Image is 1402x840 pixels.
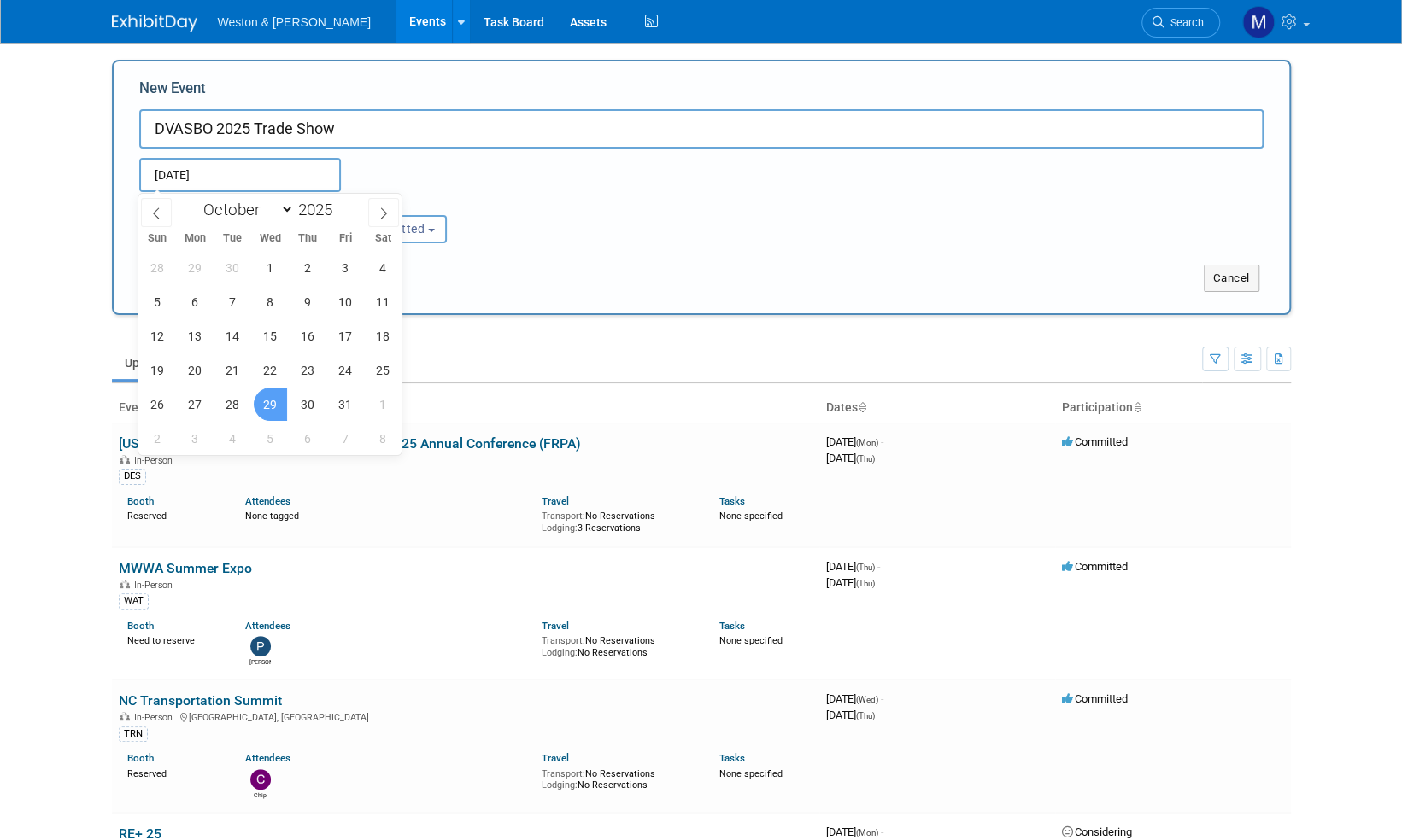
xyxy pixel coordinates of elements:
[291,388,325,421] span: October 30, 2025
[1055,394,1291,423] th: Participation
[542,620,569,632] a: Travel
[179,319,212,353] span: October 13, 2025
[134,712,178,723] span: In-Person
[329,422,362,455] span: November 7, 2025
[294,200,345,219] input: Year
[826,576,875,589] span: [DATE]
[141,388,174,421] span: October 26, 2025
[127,632,220,647] div: Need to reserve
[719,620,745,632] a: Tasks
[881,435,883,448] span: -
[719,635,783,646] span: None specified
[367,285,400,318] span: October 11, 2025
[542,765,694,791] div: No Reservations No Reservations
[141,319,174,353] span: October 12, 2025
[856,579,875,588] span: (Thu)
[245,495,290,507] a: Attendees
[139,109,1264,149] input: Name of Trade Show / Conference
[218,15,371,29] span: Weston & [PERSON_NAME]
[364,233,402,244] span: Sat
[196,199,294,220] select: Month
[542,507,694,534] div: No Reservations 3 Reservations
[542,647,578,658] span: Lodging:
[179,251,212,284] span: September 29, 2025
[367,319,400,353] span: October 18, 2025
[326,233,364,244] span: Fri
[367,353,400,387] span: October 25, 2025
[1062,435,1128,448] span: Committed
[542,635,585,646] span: Transport:
[139,79,206,105] label: New Event
[216,251,249,284] span: September 30, 2025
[254,285,287,318] span: October 8, 2025
[719,495,745,507] a: Tasks
[179,353,212,387] span: October 20, 2025
[127,495,154,507] a: Booth
[826,435,883,448] span: [DATE]
[1164,16,1204,29] span: Search
[216,422,249,455] span: November 4, 2025
[119,593,149,609] div: WAT
[856,828,878,837] span: (Mon)
[245,620,290,632] a: Attendees
[176,233,214,244] span: Mon
[877,560,880,573] span: -
[881,825,883,838] span: -
[291,353,325,387] span: October 23, 2025
[826,452,875,464] span: [DATE]
[134,455,178,466] span: In-Person
[856,711,875,720] span: (Thu)
[856,438,878,447] span: (Mon)
[1242,6,1275,38] img: Mary Ann Trujillo
[291,319,325,353] span: October 16, 2025
[179,285,212,318] span: October 6, 2025
[826,692,883,705] span: [DATE]
[331,192,496,214] div: Participation:
[214,233,251,244] span: Tue
[819,394,1055,423] th: Dates
[367,422,400,455] span: November 8, 2025
[250,636,271,656] img: Patrick Yeo
[254,422,287,455] span: November 5, 2025
[291,251,325,284] span: October 2, 2025
[329,353,362,387] span: October 24, 2025
[1204,265,1259,292] button: Cancel
[249,790,271,800] div: Chip Hutchens
[120,712,130,720] img: In-Person Event
[542,632,694,658] div: No Reservations No Reservations
[254,251,287,284] span: October 1, 2025
[245,507,529,522] div: None tagged
[856,454,875,464] span: (Thu)
[119,469,146,484] div: DES
[719,752,745,764] a: Tasks
[245,752,290,764] a: Attendees
[112,394,819,423] th: Event
[119,560,252,576] a: MWWA Summer Expo
[138,233,176,244] span: Sun
[1062,825,1132,838] span: Considering
[826,560,880,573] span: [DATE]
[291,285,325,318] span: October 9, 2025
[1133,400,1141,414] a: Sort by Participation Type
[119,709,812,723] div: [GEOGRAPHIC_DATA], [GEOGRAPHIC_DATA]
[254,388,287,421] span: October 29, 2025
[179,422,212,455] span: November 3, 2025
[127,752,154,764] a: Booth
[120,455,130,464] img: In-Person Event
[254,353,287,387] span: October 22, 2025
[216,319,249,353] span: October 14, 2025
[119,692,282,709] a: NC Transportation Summit
[250,769,271,790] img: Chip Hutchens
[139,158,341,192] input: Start Date - End Date
[120,580,130,588] img: In-Person Event
[127,507,220,522] div: Reserved
[329,319,362,353] span: October 17, 2025
[119,435,581,452] a: [US_STATE] Recreation & Park Association - 2025 Annual Conference (FRPA)
[542,752,569,764] a: Travel
[127,620,154,632] a: Booth
[329,388,362,421] span: October 31, 2025
[1062,692,1128,705] span: Committed
[289,233,326,244] span: Thu
[542,495,569,507] a: Travel
[719,510,783,522] span: None specified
